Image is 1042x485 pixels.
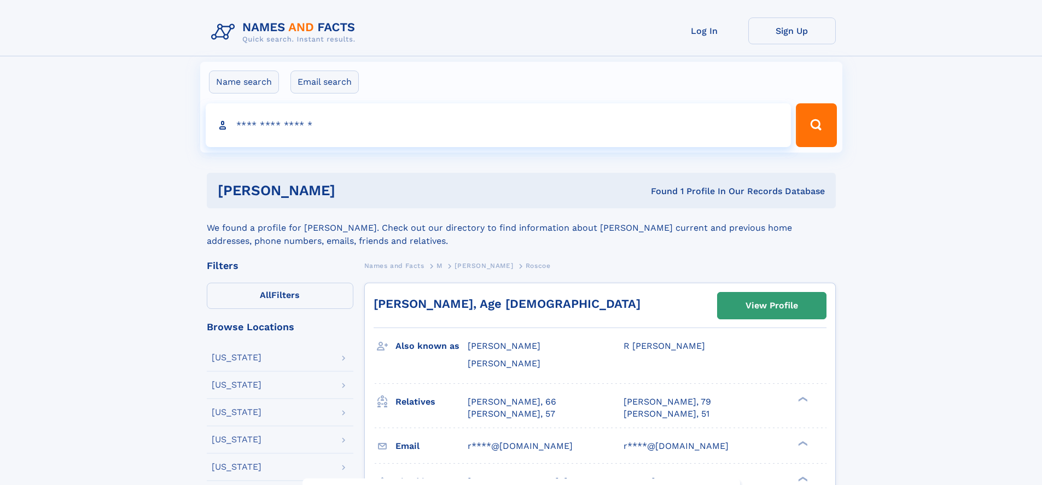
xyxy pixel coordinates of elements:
[364,259,424,272] a: Names and Facts
[493,185,825,197] div: Found 1 Profile In Our Records Database
[212,381,261,389] div: [US_STATE]
[206,103,791,147] input: search input
[207,283,353,309] label: Filters
[795,395,808,402] div: ❯
[212,408,261,417] div: [US_STATE]
[468,358,540,369] span: [PERSON_NAME]
[212,435,261,444] div: [US_STATE]
[748,17,836,44] a: Sign Up
[395,393,468,411] h3: Relatives
[468,341,540,351] span: [PERSON_NAME]
[718,293,826,319] a: View Profile
[207,208,836,248] div: We found a profile for [PERSON_NAME]. Check out our directory to find information about [PERSON_N...
[395,337,468,355] h3: Also known as
[395,437,468,455] h3: Email
[207,322,353,332] div: Browse Locations
[746,293,798,318] div: View Profile
[436,262,443,270] span: M
[796,103,836,147] button: Search Button
[374,297,641,311] a: [PERSON_NAME], Age [DEMOGRAPHIC_DATA]
[624,408,709,420] a: [PERSON_NAME], 51
[207,17,364,47] img: Logo Names and Facts
[795,475,808,482] div: ❯
[207,261,353,271] div: Filters
[468,408,555,420] a: [PERSON_NAME], 57
[624,396,711,408] a: [PERSON_NAME], 79
[260,290,271,300] span: All
[455,262,513,270] span: [PERSON_NAME]
[212,463,261,471] div: [US_STATE]
[436,259,443,272] a: M
[624,341,705,351] span: R [PERSON_NAME]
[526,262,551,270] span: Roscoe
[468,396,556,408] a: [PERSON_NAME], 66
[455,259,513,272] a: [PERSON_NAME]
[661,17,748,44] a: Log In
[795,440,808,447] div: ❯
[218,184,493,197] h1: [PERSON_NAME]
[209,71,279,94] label: Name search
[290,71,359,94] label: Email search
[212,353,261,362] div: [US_STATE]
